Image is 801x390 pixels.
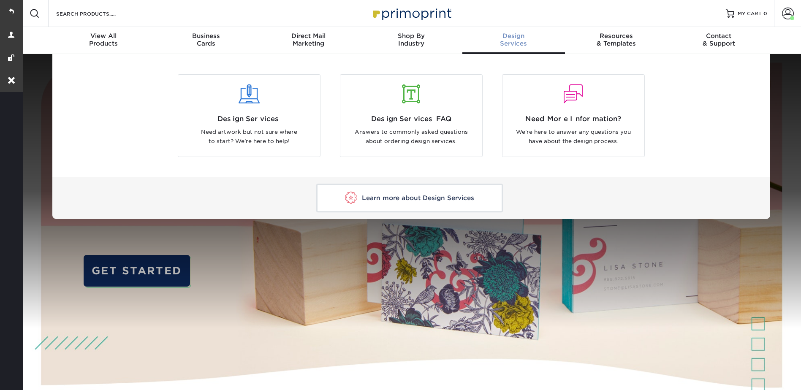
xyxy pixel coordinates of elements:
div: & Templates [565,32,668,47]
a: Design Services Need artwork but not sure where to start? We're here to help! [174,74,324,157]
a: Contact& Support [668,27,770,54]
a: Resources& Templates [565,27,668,54]
div: Products [52,32,155,47]
div: Cards [155,32,257,47]
a: DesignServices [462,27,565,54]
a: View AllProducts [52,27,155,54]
span: Resources [565,32,668,40]
div: Marketing [257,32,360,47]
a: Direct MailMarketing [257,27,360,54]
div: Services [462,32,565,47]
a: Learn more about Design Services [316,184,503,212]
p: Answers to commonly asked questions about ordering design services. [347,127,476,146]
span: Shop By [360,32,462,40]
span: MY CART [738,10,762,17]
a: Design Services FAQ Answers to commonly asked questions about ordering design services. [337,74,486,157]
p: Need artwork but not sure where to start? We're here to help! [185,127,314,146]
span: Learn more about Design Services [362,194,474,202]
a: Need More Information? We're here to answer any questions you have about the design process. [499,74,648,157]
span: 0 [763,11,767,16]
input: SEARCH PRODUCTS..... [55,8,138,19]
span: View All [52,32,155,40]
span: Direct Mail [257,32,360,40]
span: Business [155,32,257,40]
span: Design Services FAQ [347,114,476,124]
span: Design Services [185,114,314,124]
div: & Support [668,32,770,47]
div: Industry [360,32,462,47]
span: Contact [668,32,770,40]
span: Design [462,32,565,40]
a: BusinessCards [155,27,257,54]
p: We're here to answer any questions you have about the design process. [509,127,638,146]
a: Shop ByIndustry [360,27,462,54]
span: Need More Information? [509,114,638,124]
img: Primoprint [369,4,453,22]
